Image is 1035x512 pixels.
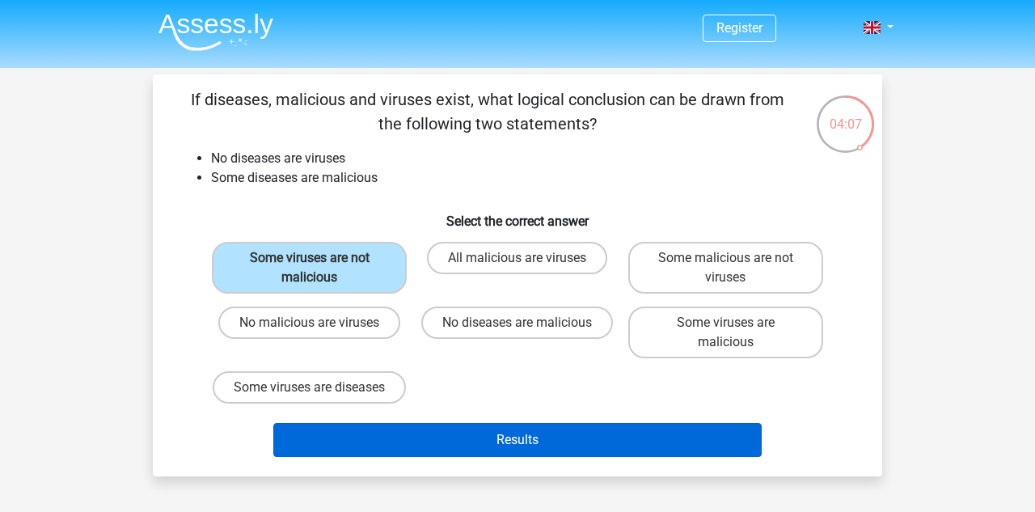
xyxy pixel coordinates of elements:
[213,371,406,404] label: Some viruses are diseases
[211,149,856,168] li: No diseases are viruses
[179,201,856,229] h6: Select the correct answer
[628,307,823,358] label: Some viruses are malicious
[421,307,613,339] label: No diseases are malicious
[273,423,763,457] button: Results
[158,13,273,51] img: Assessly
[628,242,823,294] label: Some malicious are not viruses
[211,168,856,188] li: Some diseases are malicious
[212,242,407,294] label: Some viruses are not malicious
[815,94,876,134] div: 04:07
[179,87,796,136] p: If diseases, malicious and viruses exist, what logical conclusion can be drawn from the following...
[218,307,400,339] label: No malicious are viruses
[427,242,607,274] label: All malicious are viruses
[716,20,763,36] a: Register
